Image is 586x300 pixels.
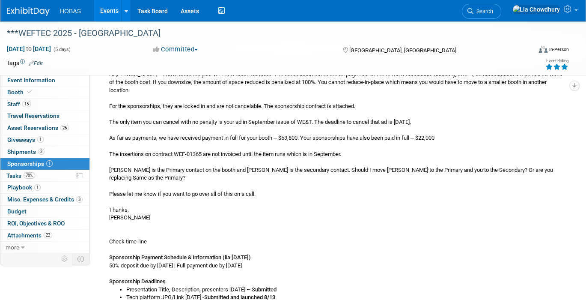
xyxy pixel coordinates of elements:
b: ubmitted [255,286,277,293]
a: Asset Reservations26 [0,122,89,134]
span: Attachments [7,232,52,239]
span: Sponsorships [7,160,53,167]
span: 15 [22,101,31,107]
a: Tasks70% [0,170,89,182]
img: ExhibitDay [7,7,50,16]
span: [GEOGRAPHIC_DATA], [GEOGRAPHIC_DATA] [349,47,456,54]
img: Format-Inperson.png [539,46,547,53]
a: Misc. Expenses & Credits3 [0,194,89,205]
span: 22 [44,232,52,238]
span: 1 [37,136,44,143]
span: 1 [34,184,41,191]
span: Staff [7,101,31,108]
i: Booth reservation complete [27,90,32,94]
a: Booth [0,87,89,98]
a: Search [462,4,501,19]
a: Shipments2 [0,146,89,158]
span: Giveaways [7,136,44,143]
span: 2 [38,148,45,155]
span: 3 [76,196,83,203]
span: 26 [60,125,69,131]
div: In-Person [549,46,569,53]
span: to [25,45,33,52]
button: Committed [150,45,201,54]
a: Playbook1 [0,182,89,193]
span: Search [473,8,493,15]
span: Tasks [6,172,35,179]
span: Travel Reservations [7,112,59,119]
span: 1 [46,160,53,167]
b: Sponsorship Payment Schedule & Information (lia [DATE]) [109,254,251,261]
a: Travel Reservations [0,110,89,122]
a: Budget [0,206,89,217]
td: Tags [6,59,43,67]
span: Asset Reservations [7,124,69,131]
span: 70% [24,172,35,179]
span: more [6,244,19,251]
span: Shipments [7,148,45,155]
span: Budget [7,208,27,215]
td: Personalize Event Tab Strip [57,253,72,264]
a: more [0,242,89,253]
div: Event Rating [545,59,568,63]
span: (5 days) [53,47,71,52]
a: Edit [29,60,43,66]
div: ***WEFTEC 2025 - [GEOGRAPHIC_DATA] [4,26,521,41]
span: Booth [7,89,33,96]
span: HOBAS [60,8,81,15]
span: Misc. Expenses & Credits [7,196,83,203]
a: ROI, Objectives & ROO [0,218,89,229]
span: Playbook [7,184,41,191]
span: ROI, Objectives & ROO [7,220,65,227]
img: Lia Chowdhury [512,5,560,14]
b: Sponsorship Deadlines [109,278,166,285]
span: [DATE] [DATE] [6,45,51,53]
span: Event Information [7,77,55,84]
a: Staff15 [0,99,89,110]
a: Sponsorships1 [0,158,89,170]
div: Event Format [486,45,569,57]
a: Attachments22 [0,230,89,241]
td: Toggle Event Tabs [72,253,90,264]
li: Presentation Title, Description, presenters [DATE] – S [126,286,562,294]
a: Giveaways1 [0,134,89,146]
a: Event Information [0,75,89,86]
